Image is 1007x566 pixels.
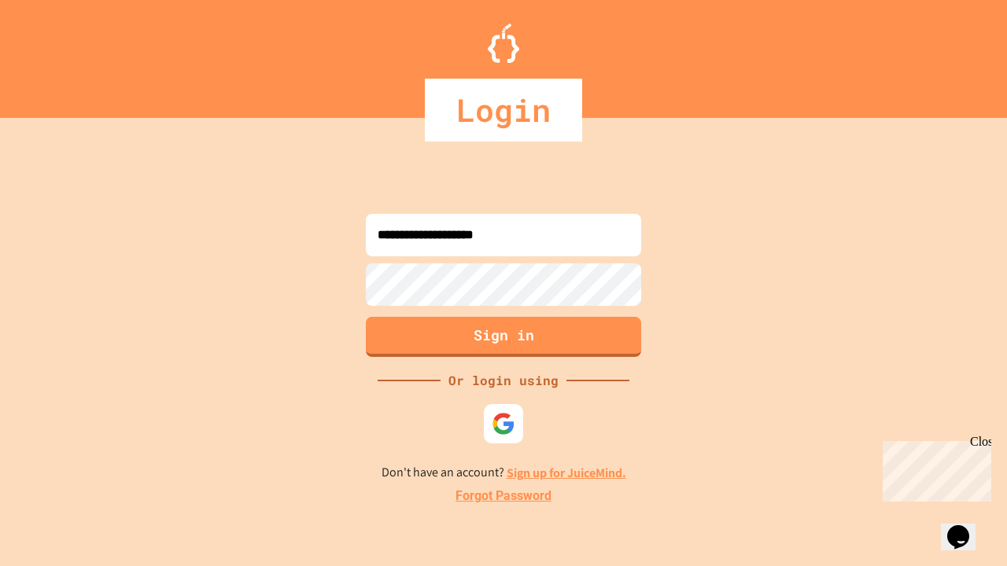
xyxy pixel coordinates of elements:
a: Sign up for JuiceMind. [507,465,626,481]
a: Forgot Password [456,487,551,505]
div: Chat with us now!Close [6,6,109,100]
iframe: chat widget [876,435,991,502]
div: Or login using [441,371,566,390]
button: Sign in [366,317,641,357]
iframe: chat widget [941,503,991,550]
img: google-icon.svg [492,412,515,436]
p: Don't have an account? [382,463,626,483]
div: Login [425,79,582,141]
img: Logo.svg [488,24,519,63]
